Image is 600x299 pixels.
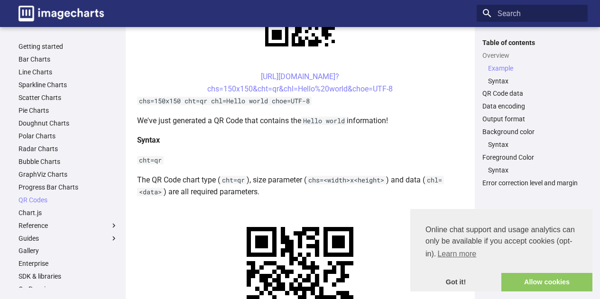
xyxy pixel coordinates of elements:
[18,132,118,140] a: Polar Charts
[137,174,463,198] p: The QR Code chart type ( ), size parameter ( ) and data ( ) are all required parameters.
[207,72,393,93] a: [URL][DOMAIN_NAME]?chs=150x150&cht=qr&chl=Hello%20world&choe=UTF-8
[18,246,118,255] a: Gallery
[137,115,463,127] p: We've just generated a QR Code that contains the information!
[18,6,104,21] img: logo
[18,157,118,166] a: Bubble Charts
[18,221,118,230] label: Reference
[220,176,247,184] code: cht=qr
[482,89,582,98] a: QR Code data
[18,234,118,243] label: Guides
[410,273,501,292] a: dismiss cookie message
[301,117,347,125] code: Hello world
[18,81,118,89] a: Sparkline Charts
[482,166,582,174] nav: Foreground Color
[18,42,118,51] a: Getting started
[18,68,118,76] a: Line Charts
[18,93,118,102] a: Scatter Charts
[488,140,582,149] a: Syntax
[18,119,118,127] a: Doughnut Charts
[18,106,118,115] a: Pie Charts
[482,179,582,187] a: Error correction level and margin
[137,156,164,164] code: cht=qr
[477,38,588,47] label: Table of contents
[18,170,118,179] a: GraphViz Charts
[477,38,588,188] nav: Table of contents
[488,166,582,174] a: Syntax
[482,140,582,149] nav: Background color
[482,127,582,136] a: Background color
[18,208,118,217] a: Chart.js
[306,176,386,184] code: chs=<width>x<height>
[488,64,582,72] a: Example
[15,2,108,25] a: Image-Charts documentation
[436,247,478,261] a: learn more about cookies
[18,196,118,204] a: QR Codes
[137,134,463,146] h4: Syntax
[18,285,118,293] a: On Premise
[501,273,592,292] a: allow cookies
[488,77,582,85] a: Syntax
[482,102,582,110] a: Data encoding
[18,55,118,63] a: Bar Charts
[482,115,582,123] a: Output format
[18,259,118,268] a: Enterprise
[18,183,118,191] a: Progress Bar Charts
[482,51,582,60] a: Overview
[477,5,588,22] input: Search
[482,64,582,85] nav: Overview
[18,272,118,281] a: SDK & libraries
[18,145,118,153] a: Radar Charts
[137,97,312,105] code: chs=150x150 cht=qr chl=Hello world choe=UTF-8
[482,153,582,162] a: Foreground Color
[425,224,577,261] span: Online chat support and usage analytics can only be available if you accept cookies (opt-in).
[410,209,592,291] div: cookieconsent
